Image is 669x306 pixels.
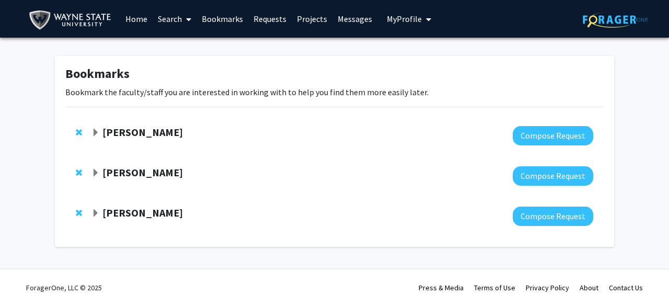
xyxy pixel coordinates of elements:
button: Compose Request to Wei-Ling Tsou [513,126,593,145]
img: ForagerOne Logo [583,12,648,28]
a: Press & Media [419,283,464,292]
a: Home [120,1,153,37]
strong: [PERSON_NAME] [102,126,183,139]
button: Compose Request to Samuele Zilioli [513,166,593,186]
span: Expand Jaymelee Kim Bookmark [91,209,100,218]
span: Remove Jaymelee Kim from bookmarks [76,209,82,217]
span: Remove Wei-Ling Tsou from bookmarks [76,128,82,137]
a: Messages [332,1,377,37]
span: Expand Samuele Zilioli Bookmark [91,169,100,177]
a: Search [153,1,197,37]
div: ForagerOne, LLC © 2025 [26,269,102,306]
strong: [PERSON_NAME] [102,206,183,219]
a: About [580,283,598,292]
a: Projects [292,1,332,37]
img: Wayne State University Logo [29,8,116,32]
h1: Bookmarks [65,66,604,82]
span: Expand Wei-Ling Tsou Bookmark [91,129,100,137]
span: Remove Samuele Zilioli from bookmarks [76,168,82,177]
span: My Profile [387,14,422,24]
p: Bookmark the faculty/staff you are interested in working with to help you find them more easily l... [65,86,604,98]
strong: [PERSON_NAME] [102,166,183,179]
iframe: Chat [8,259,44,298]
a: Contact Us [609,283,643,292]
a: Bookmarks [197,1,248,37]
a: Privacy Policy [526,283,569,292]
button: Compose Request to Jaymelee Kim [513,207,593,226]
a: Requests [248,1,292,37]
a: Terms of Use [474,283,515,292]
